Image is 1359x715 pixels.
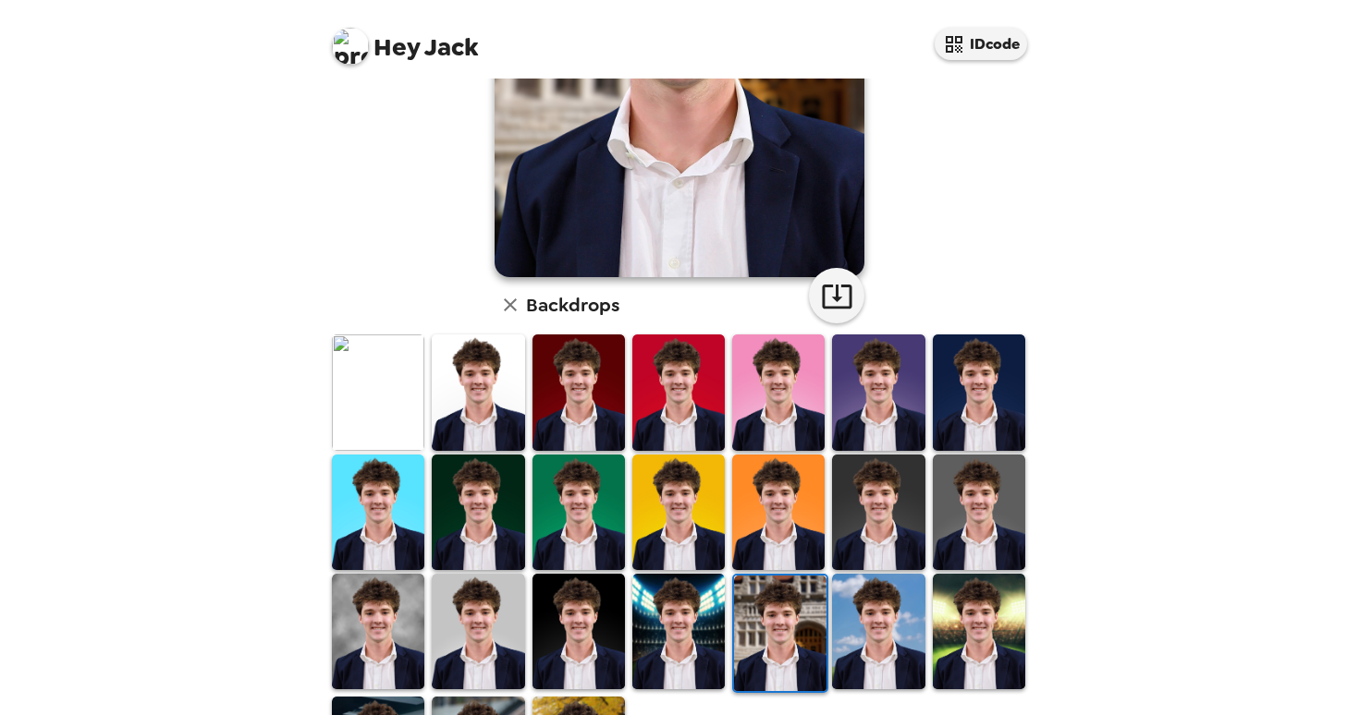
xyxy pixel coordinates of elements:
[935,28,1027,60] button: IDcode
[373,30,420,64] span: Hey
[332,28,369,65] img: profile pic
[332,334,424,450] img: Original
[526,290,619,320] h6: Backdrops
[332,18,478,60] span: Jack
